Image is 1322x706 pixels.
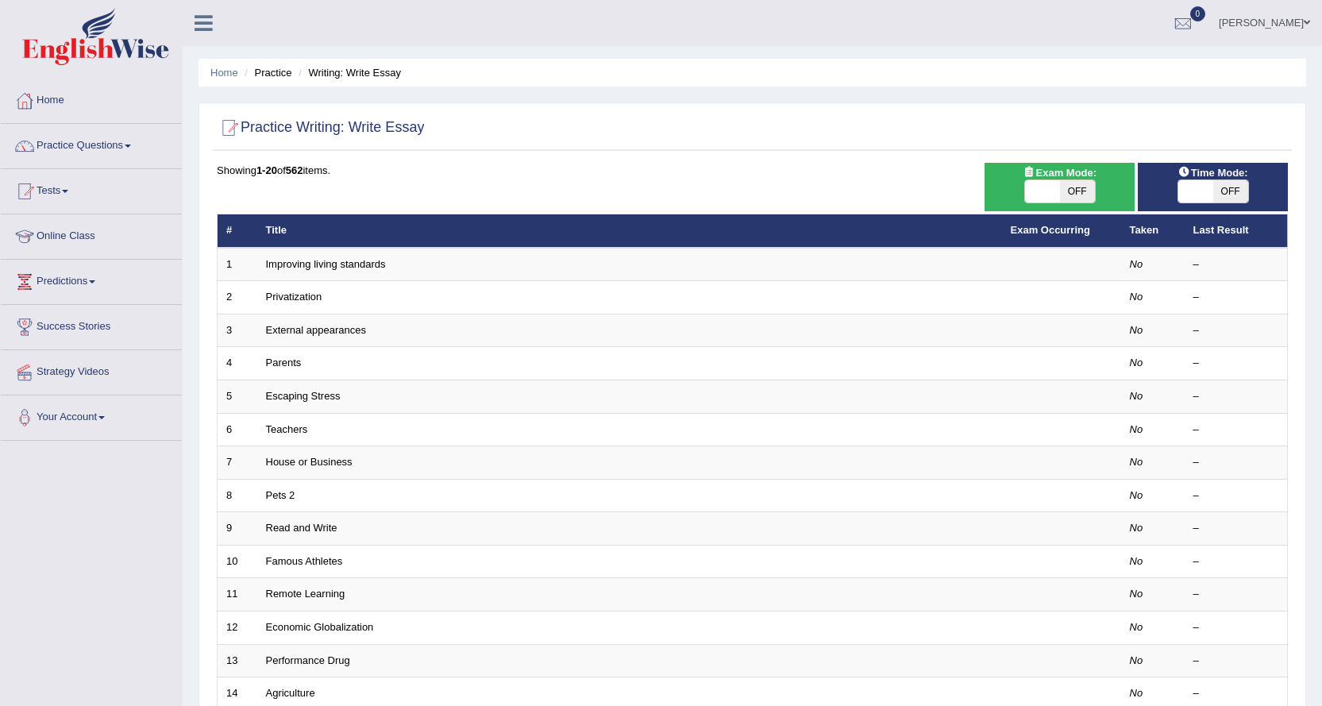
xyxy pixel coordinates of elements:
div: – [1193,257,1279,272]
div: – [1193,587,1279,602]
div: – [1193,654,1279,669]
td: 2 [218,281,257,314]
span: Time Mode: [1172,164,1255,181]
em: No [1130,588,1143,600]
em: No [1130,258,1143,270]
em: No [1130,423,1143,435]
div: – [1193,455,1279,470]
td: 4 [218,347,257,380]
a: Practice Questions [1,124,182,164]
li: Writing: Write Essay [295,65,401,80]
b: 1-20 [256,164,277,176]
td: 9 [218,512,257,546]
td: 11 [218,578,257,611]
td: 7 [218,446,257,480]
em: No [1130,324,1143,336]
th: # [218,214,257,248]
div: – [1193,422,1279,438]
td: 5 [218,380,257,414]
a: Escaping Stress [266,390,341,402]
a: Parents [266,357,302,368]
a: Economic Globalization [266,621,374,633]
em: No [1130,687,1143,699]
div: – [1193,686,1279,701]
a: Tests [1,169,182,209]
th: Taken [1121,214,1185,248]
a: Predictions [1,260,182,299]
div: – [1193,323,1279,338]
a: Famous Athletes [266,555,343,567]
div: – [1193,521,1279,536]
em: No [1130,621,1143,633]
th: Title [257,214,1002,248]
em: No [1130,357,1143,368]
a: House or Business [266,456,353,468]
a: Read and Write [266,522,337,534]
div: – [1193,389,1279,404]
td: 13 [218,644,257,677]
h2: Practice Writing: Write Essay [217,116,424,140]
a: Remote Learning [266,588,345,600]
a: Agriculture [266,687,315,699]
a: Exam Occurring [1011,224,1090,236]
a: Pets 2 [266,489,295,501]
div: – [1193,356,1279,371]
a: External appearances [266,324,366,336]
em: No [1130,522,1143,534]
div: – [1193,488,1279,503]
span: OFF [1213,180,1248,203]
div: Show exams occurring in exams [985,163,1135,211]
b: 562 [286,164,303,176]
li: Practice [241,65,291,80]
em: No [1130,291,1143,303]
a: Your Account [1,395,182,435]
span: 0 [1190,6,1206,21]
th: Last Result [1185,214,1288,248]
td: 10 [218,545,257,578]
a: Success Stories [1,305,182,345]
a: Performance Drug [266,654,350,666]
td: 6 [218,413,257,446]
div: – [1193,290,1279,305]
span: Exam Mode: [1017,164,1103,181]
div: – [1193,620,1279,635]
a: Home [1,79,182,118]
td: 3 [218,314,257,347]
td: 8 [218,479,257,512]
td: 1 [218,248,257,281]
em: No [1130,489,1143,501]
a: Home [210,67,238,79]
a: Privatization [266,291,322,303]
span: OFF [1060,180,1095,203]
a: Teachers [266,423,308,435]
a: Improving living standards [266,258,386,270]
em: No [1130,654,1143,666]
em: No [1130,390,1143,402]
em: No [1130,456,1143,468]
em: No [1130,555,1143,567]
div: – [1193,554,1279,569]
td: 12 [218,611,257,644]
a: Strategy Videos [1,350,182,390]
div: Showing of items. [217,163,1288,178]
a: Online Class [1,214,182,254]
